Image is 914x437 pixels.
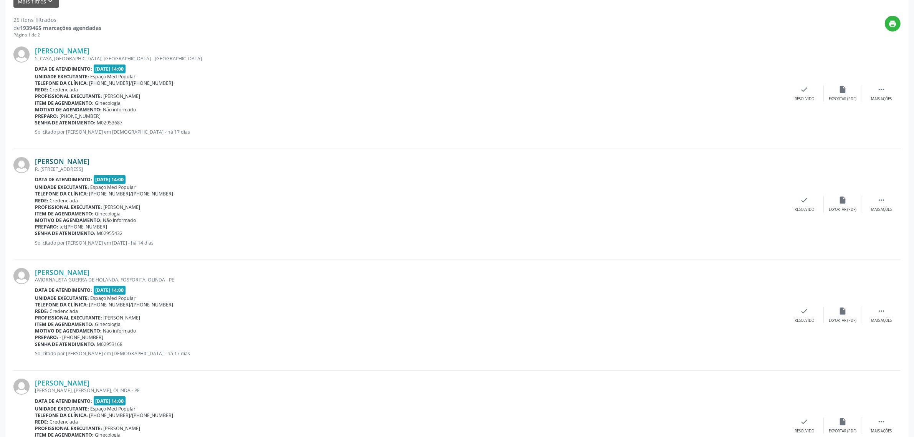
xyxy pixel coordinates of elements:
[97,230,123,237] span: M02955432
[95,100,121,106] span: Ginecologia
[35,321,94,328] b: Item de agendamento:
[104,93,140,99] span: [PERSON_NAME]
[829,207,857,212] div: Exportar (PDF)
[795,207,814,212] div: Resolvido
[13,24,101,32] div: de
[795,318,814,323] div: Resolvido
[60,113,101,119] span: [PHONE_NUMBER]
[35,425,102,432] b: Profissional executante:
[13,268,30,284] img: img
[13,157,30,173] img: img
[35,406,89,412] b: Unidade executante:
[877,85,886,94] i: 
[89,301,174,308] span: [PHONE_NUMBER]/[PHONE_NUMBER]
[35,334,58,341] b: Preparo:
[13,46,30,63] img: img
[13,32,101,38] div: Página 1 de 2
[35,113,58,119] b: Preparo:
[800,417,809,426] i: check
[35,230,96,237] b: Senha de atendimento:
[50,86,78,93] span: Credenciada
[871,429,892,434] div: Mais ações
[35,210,94,217] b: Item de agendamento:
[95,321,121,328] span: Ginecologia
[35,240,785,246] p: Solicitado por [PERSON_NAME] em [DATE] - há 14 dias
[795,96,814,102] div: Resolvido
[104,204,140,210] span: [PERSON_NAME]
[35,66,92,72] b: Data de atendimento:
[89,412,174,419] span: [PHONE_NUMBER]/[PHONE_NUMBER]
[35,119,96,126] b: Senha de atendimento:
[94,175,126,184] span: [DATE] 14:00
[35,412,88,419] b: Telefone da clínica:
[35,308,48,315] b: Rede:
[35,176,92,183] b: Data de atendimento:
[97,119,123,126] span: M02953687
[35,157,89,166] a: [PERSON_NAME]
[35,379,89,387] a: [PERSON_NAME]
[35,301,88,308] b: Telefone da clínica:
[800,196,809,204] i: check
[35,46,89,55] a: [PERSON_NAME]
[877,307,886,315] i: 
[13,379,30,395] img: img
[35,295,89,301] b: Unidade executante:
[94,286,126,295] span: [DATE] 14:00
[35,419,48,425] b: Rede:
[94,65,126,73] span: [DATE] 14:00
[35,166,785,172] div: R. [STREET_ADDRESS]
[35,387,785,394] div: [PERSON_NAME], [PERSON_NAME], OLINDA - PE
[35,73,89,80] b: Unidade executante:
[35,315,102,321] b: Profissional executante:
[839,307,847,315] i: insert_drive_file
[35,184,89,190] b: Unidade executante:
[103,328,136,334] span: Não informado
[89,190,174,197] span: [PHONE_NUMBER]/[PHONE_NUMBER]
[35,350,785,357] p: Solicitado por [PERSON_NAME] em [DEMOGRAPHIC_DATA] - há 17 dias
[50,197,78,204] span: Credenciada
[800,307,809,315] i: check
[35,287,92,293] b: Data de atendimento:
[35,341,96,348] b: Senha de atendimento:
[35,268,89,276] a: [PERSON_NAME]
[91,73,136,80] span: Espaço Med Popular
[35,204,102,210] b: Profissional executante:
[885,16,901,31] button: print
[35,197,48,204] b: Rede:
[889,20,897,28] i: print
[35,129,785,135] p: Solicitado por [PERSON_NAME] em [DEMOGRAPHIC_DATA] - há 17 dias
[103,217,136,223] span: Não informado
[877,196,886,204] i: 
[35,86,48,93] b: Rede:
[35,190,88,197] b: Telefone da clínica:
[839,196,847,204] i: insert_drive_file
[871,207,892,212] div: Mais ações
[839,417,847,426] i: insert_drive_file
[35,223,58,230] b: Preparo:
[60,223,107,230] span: tel:[PHONE_NUMBER]
[97,341,123,348] span: M02953168
[103,106,136,113] span: Não informado
[60,334,104,341] span: - [PHONE_NUMBER]
[91,406,136,412] span: Espaço Med Popular
[35,276,785,283] div: AVJORNALISTA GUERRA DE HOLANDA, FOSFORITA, OLINDA - PE
[91,295,136,301] span: Espaço Med Popular
[20,24,101,31] strong: 1939465 marcações agendadas
[35,106,102,113] b: Motivo de agendamento:
[800,85,809,94] i: check
[829,96,857,102] div: Exportar (PDF)
[871,96,892,102] div: Mais ações
[35,80,88,86] b: Telefone da clínica:
[91,184,136,190] span: Espaço Med Popular
[877,417,886,426] i: 
[104,425,140,432] span: [PERSON_NAME]
[829,318,857,323] div: Exportar (PDF)
[35,55,785,62] div: 5, CASA, [GEOGRAPHIC_DATA], [GEOGRAPHIC_DATA] - [GEOGRAPHIC_DATA]
[35,100,94,106] b: Item de agendamento:
[13,16,101,24] div: 25 itens filtrados
[35,328,102,334] b: Motivo de agendamento:
[89,80,174,86] span: [PHONE_NUMBER]/[PHONE_NUMBER]
[839,85,847,94] i: insert_drive_file
[35,217,102,223] b: Motivo de agendamento:
[50,419,78,425] span: Credenciada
